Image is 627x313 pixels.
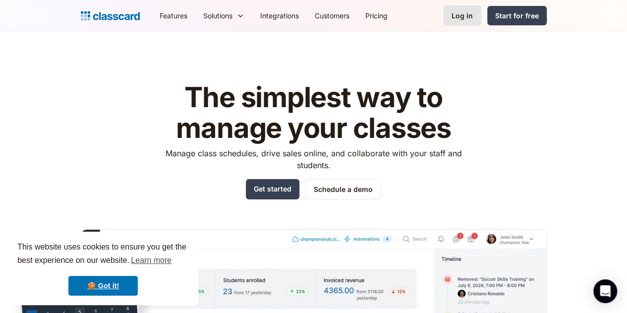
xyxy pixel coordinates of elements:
[152,4,195,27] a: Features
[495,10,539,21] div: Start for free
[246,179,299,199] a: Get started
[68,276,138,296] a: dismiss cookie message
[307,4,357,27] a: Customers
[487,6,547,25] a: Start for free
[443,5,481,26] a: Log in
[357,4,396,27] a: Pricing
[593,279,617,303] div: Open Intercom Messenger
[195,4,252,27] div: Solutions
[8,232,198,305] div: cookieconsent
[129,253,173,268] a: learn more about cookies
[252,4,307,27] a: Integrations
[305,179,381,199] a: Schedule a demo
[156,82,471,143] h1: The simplest way to manage your classes
[17,241,189,268] span: This website uses cookies to ensure you get the best experience on our website.
[81,9,140,23] a: home
[156,147,471,171] p: Manage class schedules, drive sales online, and collaborate with your staff and students.
[452,10,473,21] div: Log in
[203,10,232,21] div: Solutions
